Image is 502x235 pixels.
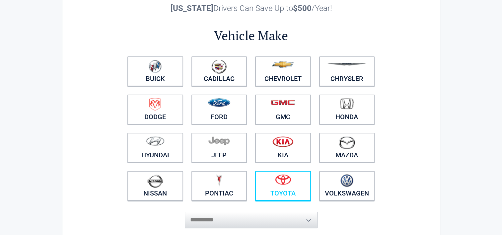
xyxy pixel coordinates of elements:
[147,174,163,188] img: nissan
[146,136,165,146] img: hyundai
[216,174,222,187] img: pontiac
[208,136,230,145] img: jeep
[319,56,375,86] a: Chrysler
[191,133,247,163] a: Jeep
[319,95,375,124] a: Honda
[338,136,355,149] img: mazda
[171,4,213,13] b: [US_STATE]
[211,60,227,74] img: cadillac
[272,61,294,68] img: chevrolet
[127,171,183,201] a: Nissan
[319,171,375,201] a: Volkswagen
[255,95,311,124] a: GMC
[149,98,161,111] img: dodge
[326,63,367,66] img: chrysler
[275,174,291,185] img: toyota
[149,60,162,73] img: buick
[123,4,379,13] h2: Drivers Can Save Up to /Year
[191,171,247,201] a: Pontiac
[191,56,247,86] a: Cadillac
[255,56,311,86] a: Chevrolet
[293,4,312,13] b: $500
[191,95,247,124] a: Ford
[340,98,354,110] img: honda
[272,136,293,147] img: kia
[255,133,311,163] a: Kia
[123,27,379,44] h2: Vehicle Make
[340,174,353,187] img: volkswagen
[208,98,230,107] img: ford
[127,133,183,163] a: Hyundai
[127,95,183,124] a: Dodge
[319,133,375,163] a: Mazda
[271,100,295,105] img: gmc
[255,171,311,201] a: Toyota
[127,56,183,86] a: Buick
